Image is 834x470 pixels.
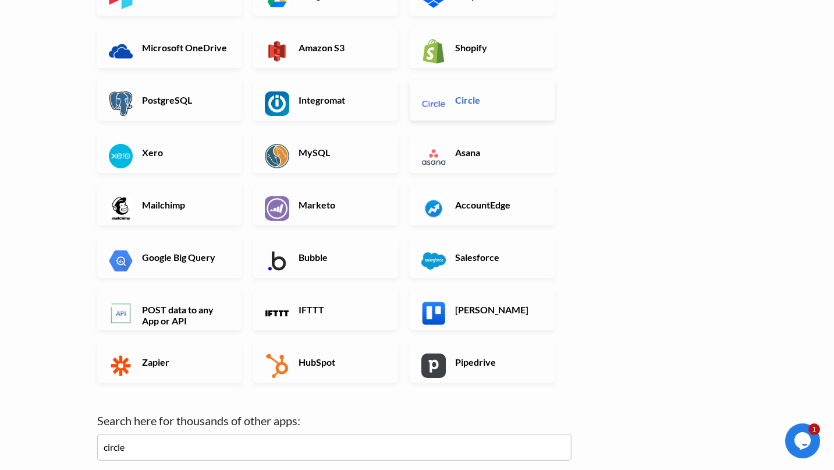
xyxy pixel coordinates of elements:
a: Google Big Query [97,237,242,278]
img: Trello App & API [421,301,446,326]
a: Xero [97,132,242,173]
img: Zapier App & API [109,354,133,378]
img: IFTTT App & API [265,301,289,326]
h6: Asana [452,147,544,158]
img: MySQL App & API [265,144,289,168]
img: Integromat App & API [265,91,289,116]
h6: Pipedrive [452,356,544,367]
a: POST data to any App or API [97,289,242,330]
h6: Xero [139,147,230,158]
h6: Marketo [296,199,387,210]
img: Xero App & API [109,144,133,168]
h6: Salesforce [452,252,544,263]
img: Shopify App & API [421,39,446,63]
h6: Zapier [139,356,230,367]
img: AccountEdge App & API [421,196,446,221]
iframe: chat widget [785,423,822,458]
a: Bubble [253,237,398,278]
h6: Bubble [296,252,387,263]
h6: Google Big Query [139,252,230,263]
h6: Microsoft OneDrive [139,42,230,53]
img: Amazon S3 App & API [265,39,289,63]
img: Microsoft OneDrive App & API [109,39,133,63]
h6: IFTTT [296,304,387,315]
img: Mailchimp App & API [109,196,133,221]
h6: HubSpot [296,356,387,367]
h6: [PERSON_NAME] [452,304,544,315]
h6: Mailchimp [139,199,230,210]
a: [PERSON_NAME] [410,289,555,330]
img: Pipedrive App & API [421,354,446,378]
img: Google Big Query App & API [109,249,133,273]
a: MySQL [253,132,398,173]
a: Integromat [253,80,398,121]
a: Zapier [97,342,242,383]
a: Asana [410,132,555,173]
h6: PostgreSQL [139,94,230,105]
img: HubSpot App & API [265,354,289,378]
a: Shopify [410,27,555,68]
h6: AccountEdge [452,199,544,210]
h6: Amazon S3 [296,42,387,53]
img: Salesforce App & API [421,249,446,273]
input: examples: zendesk, segment, zoho... [97,434,572,461]
a: Marketo [253,185,398,225]
img: PostgreSQL App & API [109,91,133,116]
label: Search here for thousands of other apps: [97,412,572,429]
a: Salesforce [410,237,555,278]
img: Circle App & API [421,91,446,116]
a: Microsoft OneDrive [97,27,242,68]
h6: POST data to any App or API [139,304,230,326]
h6: Integromat [296,94,387,105]
a: Amazon S3 [253,27,398,68]
a: Circle [410,80,555,121]
img: POST data to any App or API App & API [109,301,133,326]
h6: MySQL [296,147,387,158]
img: Bubble App & API [265,249,289,273]
h6: Shopify [452,42,544,53]
img: Marketo App & API [265,196,289,221]
a: Pipedrive [410,342,555,383]
a: IFTTT [253,289,398,330]
img: Asana App & API [421,144,446,168]
a: PostgreSQL [97,80,242,121]
a: AccountEdge [410,185,555,225]
a: HubSpot [253,342,398,383]
h6: Circle [452,94,544,105]
a: Mailchimp [97,185,242,225]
